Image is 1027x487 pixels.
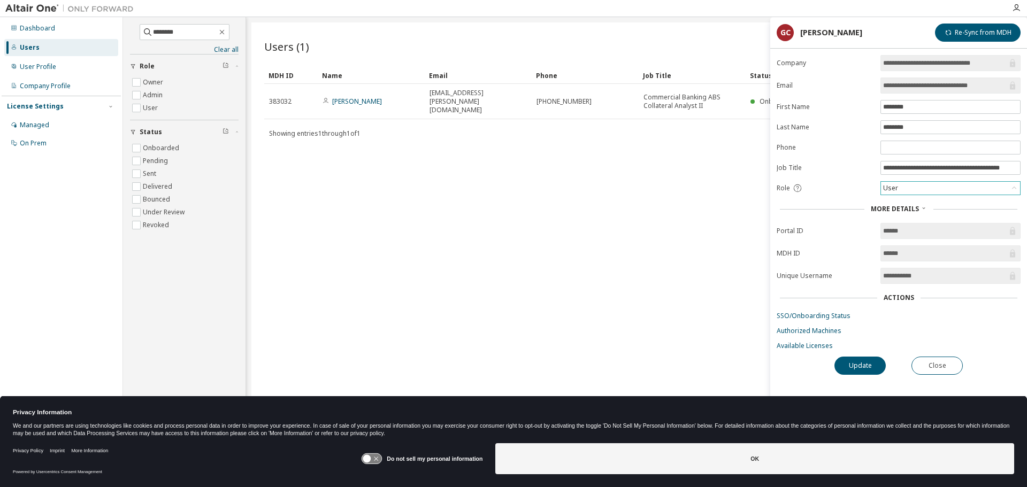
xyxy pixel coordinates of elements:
[7,102,64,111] div: License Settings
[143,142,181,154] label: Onboarded
[777,312,1021,320] a: SSO/Onboarding Status
[777,123,874,132] label: Last Name
[322,67,420,84] div: Name
[20,24,55,33] div: Dashboard
[20,63,56,71] div: User Profile
[20,43,40,52] div: Users
[143,76,165,89] label: Owner
[884,293,914,302] div: Actions
[777,103,874,111] label: First Name
[760,97,796,106] span: Onboarded
[140,62,155,71] span: Role
[264,39,309,54] span: Users (1)
[143,193,172,206] label: Bounced
[143,89,165,102] label: Admin
[130,45,239,54] a: Clear all
[429,67,527,84] div: Email
[130,55,239,78] button: Role
[143,219,171,231] label: Revoked
[777,327,1021,335] a: Authorized Machines
[777,81,874,90] label: Email
[130,120,239,144] button: Status
[777,249,874,258] label: MDH ID
[20,121,49,129] div: Managed
[537,97,592,106] span: [PHONE_NUMBER]
[269,67,313,84] div: MDH ID
[777,24,794,41] div: GC
[643,93,741,110] span: Commercial Banking ABS Collateral Analyst II
[143,154,170,167] label: Pending
[332,97,382,106] a: [PERSON_NAME]
[536,67,634,84] div: Phone
[269,129,361,138] span: Showing entries 1 through 1 of 1
[777,272,874,280] label: Unique Username
[20,82,71,90] div: Company Profile
[643,67,741,84] div: Job Title
[777,143,874,152] label: Phone
[935,24,1021,42] button: Re-Sync from MDH
[871,204,919,213] span: More Details
[800,28,862,37] div: [PERSON_NAME]
[750,67,953,84] div: Status
[777,164,874,172] label: Job Title
[777,227,874,235] label: Portal ID
[430,89,527,114] span: [EMAIL_ADDRESS][PERSON_NAME][DOMAIN_NAME]
[143,180,174,193] label: Delivered
[777,184,790,192] span: Role
[5,3,139,14] img: Altair One
[143,167,158,180] label: Sent
[143,206,187,219] label: Under Review
[140,128,162,136] span: Status
[777,59,874,67] label: Company
[881,182,1020,195] div: User
[834,357,886,375] button: Update
[143,102,160,114] label: User
[269,97,292,106] span: 383032
[223,128,229,136] span: Clear filter
[777,342,1021,350] a: Available Licenses
[20,139,47,148] div: On Prem
[882,182,900,194] div: User
[911,357,963,375] button: Close
[223,62,229,71] span: Clear filter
